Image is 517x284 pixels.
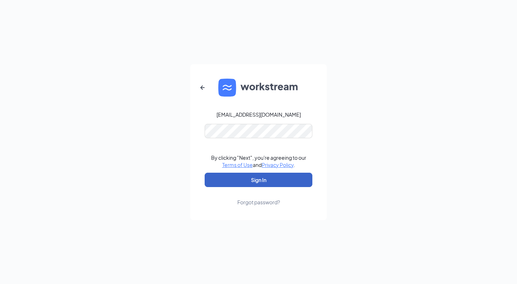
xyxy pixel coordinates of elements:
[262,162,294,168] a: Privacy Policy
[216,111,301,118] div: [EMAIL_ADDRESS][DOMAIN_NAME]
[222,162,253,168] a: Terms of Use
[211,154,306,168] div: By clicking "Next", you're agreeing to our and .
[198,83,207,92] svg: ArrowLeftNew
[218,79,299,97] img: WS logo and Workstream text
[205,173,312,187] button: Sign In
[194,79,211,96] button: ArrowLeftNew
[237,199,280,206] div: Forgot password?
[237,187,280,206] a: Forgot password?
